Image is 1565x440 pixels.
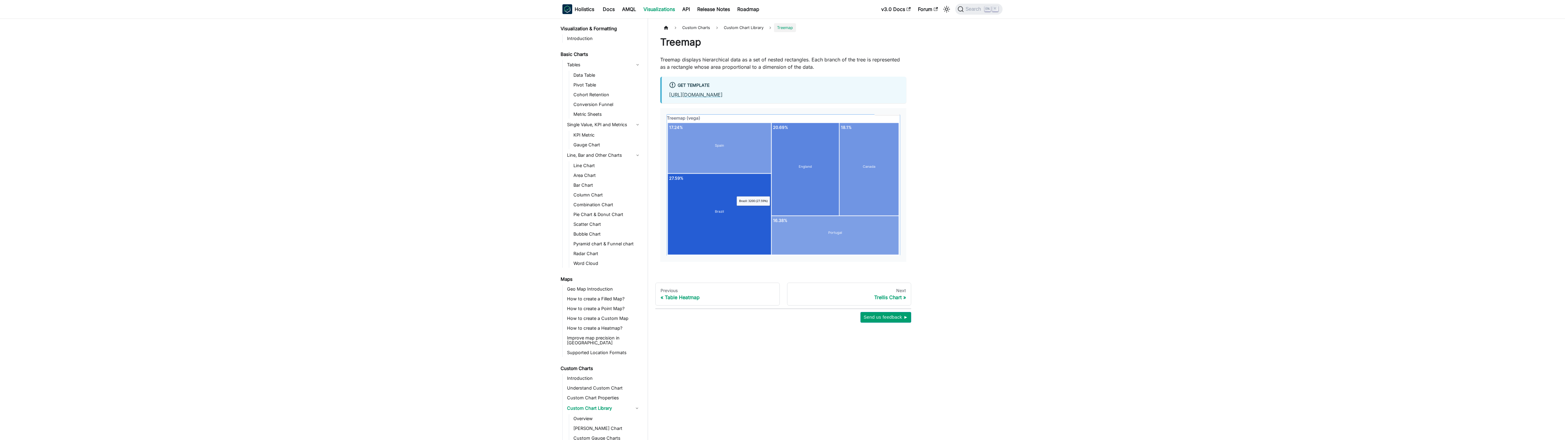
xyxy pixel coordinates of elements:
a: Bar Chart [572,181,643,189]
nav: Docs pages [655,283,911,306]
a: How to create a Heatmap? [565,324,643,332]
a: Gauge Chart [572,141,643,149]
a: Combination Chart [572,200,643,209]
span: Send us feedback ► [864,313,908,321]
a: API [679,4,694,14]
a: Custom Charts [559,364,643,373]
a: Line Chart [572,161,643,170]
kbd: K [992,6,998,12]
a: Custom Chart Properties [565,394,643,402]
a: v3.0 Docs [878,4,914,14]
a: Improve map precision in [GEOGRAPHIC_DATA] [565,334,643,347]
a: Understand Custom Chart [565,384,643,392]
a: Introduction [565,34,643,43]
a: Line, Bar and Other Charts [565,150,643,160]
span: Custom Charts [679,23,713,32]
a: Word Cloud [572,259,643,268]
div: Trellis Chart [792,294,906,300]
a: Cohort Retention [572,90,643,99]
a: Release Notes [694,4,734,14]
a: How to create a Point Map? [565,304,643,313]
a: Custom Chart Library [721,23,767,32]
a: Geo Map Introduction [565,285,643,293]
a: Conversion Funnel [572,100,643,109]
nav: Docs sidebar [556,18,648,440]
a: Area Chart [572,171,643,180]
a: AMQL [618,4,640,14]
a: KPI Metric [572,131,643,139]
a: PreviousTable Heatmap [655,283,780,306]
div: Table Heatmap [661,294,775,300]
a: Basic Charts [559,50,643,59]
span: Treemap [774,23,796,32]
a: Visualization & Formatting [559,24,643,33]
a: Roadmap [734,4,763,14]
a: Tables [565,60,643,70]
nav: Breadcrumbs [660,23,906,32]
a: Scatter Chart [572,220,643,229]
a: HolisticsHolistics [562,4,594,14]
a: Bubble Chart [572,230,643,238]
img: Holistics [562,4,572,14]
a: Visualizations [640,4,679,14]
a: Forum [914,4,941,14]
a: Supported Location Formats [565,348,643,357]
a: [URL][DOMAIN_NAME] [669,92,723,98]
a: Data Table [572,71,643,79]
span: Custom Chart Library [724,25,764,30]
a: Pyramid chart & Funnel chart [572,240,643,248]
div: Next [792,288,906,293]
a: Custom Chart Library [565,403,632,413]
a: Radar Chart [572,249,643,258]
a: Introduction [565,374,643,383]
button: Send us feedback ► [860,312,911,322]
a: Pie Chart & Donut Chart [572,210,643,219]
button: Search (Ctrl+K) [955,4,1003,15]
b: Holistics [575,5,594,13]
p: Treemap displays hierarchical data as a set of nested rectangles. Each branch of the tree is repr... [660,56,906,71]
a: NextTrellis Chart [787,283,911,306]
a: Maps [559,275,643,284]
div: Previous [661,288,775,293]
a: Metric Sheets [572,110,643,119]
button: Collapse sidebar category 'Custom Chart Library' [632,403,643,413]
a: [PERSON_NAME] Chart [572,424,643,433]
a: Docs [599,4,618,14]
h1: Treemap [660,36,906,48]
button: Switch between dark and light mode (currently light mode) [942,4,952,14]
a: Pivot Table [572,81,643,89]
a: Column Chart [572,191,643,199]
span: Search [964,6,985,12]
a: Home page [660,23,672,32]
a: Single Value, KPI and Metrics [565,120,643,130]
a: Overview [572,414,643,423]
a: How to create a Custom Map [565,314,643,323]
div: Get Template [669,82,899,90]
a: How to create a Filled Map? [565,295,643,303]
